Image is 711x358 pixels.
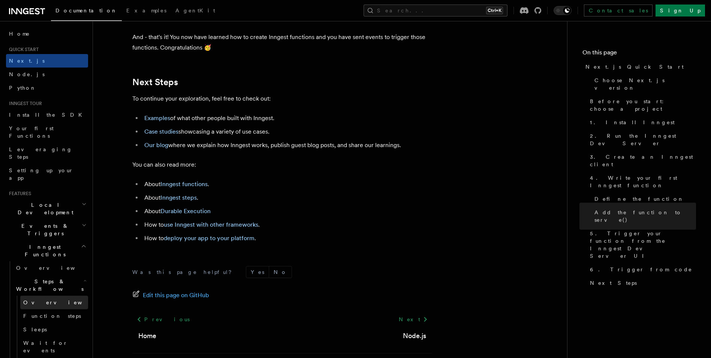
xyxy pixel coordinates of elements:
p: And - that's it! You now have learned how to create Inngest functions and you have sent events to... [132,32,432,53]
li: showcasing a variety of use cases. [142,126,432,137]
a: Choose Next.js version [591,74,696,95]
li: How to . [142,220,432,230]
span: Features [6,191,31,197]
li: About [142,206,432,217]
span: Edit this page on GitHub [143,290,209,301]
button: Toggle dark mode [554,6,572,15]
a: Durable Execution [160,208,211,215]
a: Documentation [51,2,122,21]
a: Next.js Quick Start [582,60,696,74]
a: 6. Trigger from code [587,263,696,276]
a: Your first Functions [6,122,88,143]
a: Leveraging Steps [6,143,88,164]
li: About . [142,179,432,190]
span: Define the function [594,195,684,203]
a: 2. Run the Inngest Dev Server [587,129,696,150]
a: Next Steps [132,77,178,87]
span: Overview [16,265,93,271]
span: 3. Create an Inngest client [590,153,696,168]
a: Before you start: choose a project [587,95,696,116]
a: Overview [13,261,88,275]
li: How to . [142,233,432,244]
a: Home [138,331,156,341]
span: Steps & Workflows [13,278,84,293]
span: Inngest Functions [6,243,81,258]
span: Next.js [9,58,45,64]
span: Setting up your app [9,167,73,181]
button: Steps & Workflows [13,275,88,296]
a: Wait for events [20,336,88,357]
a: Case studies [144,128,178,135]
span: Documentation [55,8,117,14]
a: Python [6,81,88,95]
span: Local Development [6,201,82,216]
span: 6. Trigger from code [590,266,692,273]
span: Events & Triggers [6,222,82,237]
span: Overview [23,299,100,305]
button: Yes [246,266,269,278]
a: Examples [144,114,170,122]
a: 5. Trigger your function from the Inngest Dev Server UI [587,227,696,263]
a: Sign Up [656,5,705,17]
a: Inngest functions [160,181,208,188]
a: Overview [20,296,88,309]
span: Sleeps [23,326,47,332]
a: Our blog [144,141,168,149]
span: Function steps [23,313,81,319]
a: 1. Install Inngest [587,116,696,129]
a: 4. Write your first Inngest function [587,171,696,192]
a: use Inngest with other frameworks [164,221,258,228]
span: Next Steps [590,279,637,287]
span: 2. Run the Inngest Dev Server [590,132,696,147]
a: Install the SDK [6,108,88,122]
button: No [269,266,292,278]
a: Contact sales [584,5,653,17]
a: Define the function [591,192,696,206]
a: Setting up your app [6,164,88,185]
a: Edit this page on GitHub [132,290,209,301]
span: Node.js [9,71,45,77]
span: Examples [126,8,166,14]
p: You can also read more: [132,159,432,170]
button: Search...Ctrl+K [364,5,507,17]
span: Inngest tour [6,101,42,107]
a: Sleeps [20,323,88,336]
p: Was this page helpful? [132,268,237,276]
a: Node.js [6,68,88,81]
p: To continue your exploration, feel free to check out: [132,93,432,104]
span: Choose Next.js version [594,77,696,92]
h4: On this page [582,48,696,60]
span: Leveraging Steps [9,146,72,160]
a: Next [394,313,432,326]
span: 1. Install Inngest [590,119,675,126]
li: where we explain how Inngest works, publish guest blog posts, and share our learnings. [142,140,432,150]
a: Node.js [403,331,426,341]
span: Wait for events [23,340,68,353]
a: Next Steps [587,276,696,290]
a: Previous [132,313,194,326]
a: AgentKit [171,2,220,20]
a: Inngest steps [160,194,197,201]
a: Add the function to serve() [591,206,696,227]
span: Your first Functions [9,125,54,139]
a: 3. Create an Inngest client [587,150,696,171]
span: Home [9,30,30,38]
a: Examples [122,2,171,20]
button: Inngest Functions [6,240,88,261]
li: About . [142,193,432,203]
span: Add the function to serve() [594,209,696,224]
button: Local Development [6,198,88,219]
a: deploy your app to your platform [164,235,254,242]
li: of what other people built with Inngest. [142,113,432,123]
a: Next.js [6,54,88,68]
a: Home [6,27,88,41]
span: 4. Write your first Inngest function [590,174,696,189]
span: Before you start: choose a project [590,98,696,113]
span: 5. Trigger your function from the Inngest Dev Server UI [590,230,696,260]
span: Install the SDK [9,112,87,118]
span: Quick start [6,47,39,53]
span: Next.js Quick Start [585,63,684,71]
span: Python [9,85,36,91]
kbd: Ctrl+K [486,7,503,14]
span: AgentKit [175,8,215,14]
